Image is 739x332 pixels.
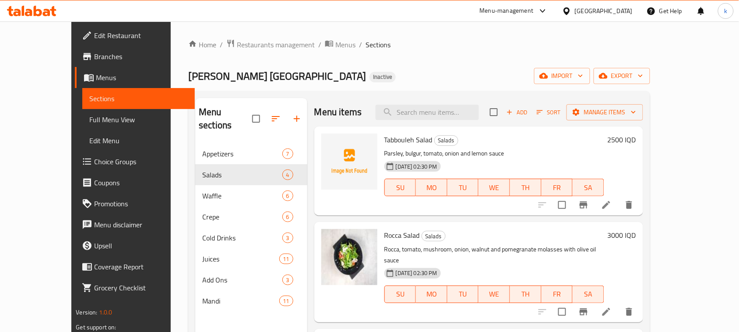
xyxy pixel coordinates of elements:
[283,234,293,242] span: 3
[510,179,542,196] button: TH
[422,231,445,241] span: Salads
[601,200,612,210] a: Edit menu item
[75,46,195,67] a: Branches
[82,109,195,130] a: Full Menu View
[195,269,307,290] div: Add Ons3
[553,303,571,321] span: Select to update
[576,288,601,300] span: SA
[545,181,570,194] span: FR
[451,181,475,194] span: TU
[94,177,188,188] span: Coupons
[96,72,188,83] span: Menus
[75,67,195,88] a: Menus
[195,185,307,206] div: Waffle6
[619,194,640,215] button: delete
[75,277,195,298] a: Grocery Checklist
[384,229,420,242] span: Rocca Salad
[314,106,362,119] h2: Menu items
[75,172,195,193] a: Coupons
[94,51,188,62] span: Branches
[384,244,604,266] p: Rocca, tomato, mushroom, onion, walnut and pomegranate molasses with olive oil sauce
[94,283,188,293] span: Grocery Checklist
[94,261,188,272] span: Coverage Report
[82,130,195,151] a: Edit Menu
[188,66,366,86] span: [PERSON_NAME] [GEOGRAPHIC_DATA]
[573,301,594,322] button: Branch-specific-item
[237,39,315,50] span: Restaurants management
[482,288,507,300] span: WE
[283,171,293,179] span: 4
[531,106,567,119] span: Sort items
[321,134,377,190] img: Tabbouleh Salad
[94,30,188,41] span: Edit Restaurant
[619,301,640,322] button: delete
[384,286,416,303] button: SU
[202,296,279,306] div: Mandi
[199,106,252,132] h2: Menu sections
[601,71,643,81] span: export
[202,254,279,264] span: Juices
[75,193,195,214] a: Promotions
[195,248,307,269] div: Juices11
[195,140,307,315] nav: Menu sections
[576,181,601,194] span: SA
[384,179,416,196] button: SU
[75,151,195,172] a: Choice Groups
[283,150,293,158] span: 7
[503,106,531,119] button: Add
[195,206,307,227] div: Crepe6
[545,288,570,300] span: FR
[202,275,282,285] span: Add Ons
[94,198,188,209] span: Promotions
[514,181,538,194] span: TH
[188,39,650,50] nav: breadcrumb
[82,88,195,109] a: Sections
[567,104,643,120] button: Manage items
[369,73,396,81] span: Inactive
[318,39,321,50] li: /
[541,71,583,81] span: import
[366,39,391,50] span: Sections
[99,307,113,318] span: 1.0.0
[75,235,195,256] a: Upsell
[280,297,293,305] span: 11
[89,135,188,146] span: Edit Menu
[419,181,444,194] span: MO
[724,6,727,16] span: k
[283,276,293,284] span: 3
[534,68,590,84] button: import
[280,255,293,263] span: 11
[479,286,510,303] button: WE
[226,39,315,50] a: Restaurants management
[75,25,195,46] a: Edit Restaurant
[202,148,282,159] span: Appetizers
[537,107,561,117] span: Sort
[535,106,563,119] button: Sort
[89,93,188,104] span: Sections
[202,212,282,222] span: Crepe
[510,286,542,303] button: TH
[434,135,458,146] div: Salads
[575,6,633,16] div: [GEOGRAPHIC_DATA]
[451,288,475,300] span: TU
[195,290,307,311] div: Mandi11
[573,194,594,215] button: Branch-specific-item
[447,179,479,196] button: TU
[479,179,510,196] button: WE
[447,286,479,303] button: TU
[202,170,282,180] span: Salads
[75,214,195,235] a: Menu disclaimer
[94,240,188,251] span: Upsell
[202,233,282,243] span: Cold Drinks
[594,68,650,84] button: export
[282,275,293,285] div: items
[321,229,377,285] img: Rocca Salad
[482,181,507,194] span: WE
[376,105,479,120] input: search
[435,135,458,145] span: Salads
[89,114,188,125] span: Full Menu View
[416,179,447,196] button: MO
[384,133,433,146] span: Tabbouleh Salad
[283,192,293,200] span: 6
[195,164,307,185] div: Salads4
